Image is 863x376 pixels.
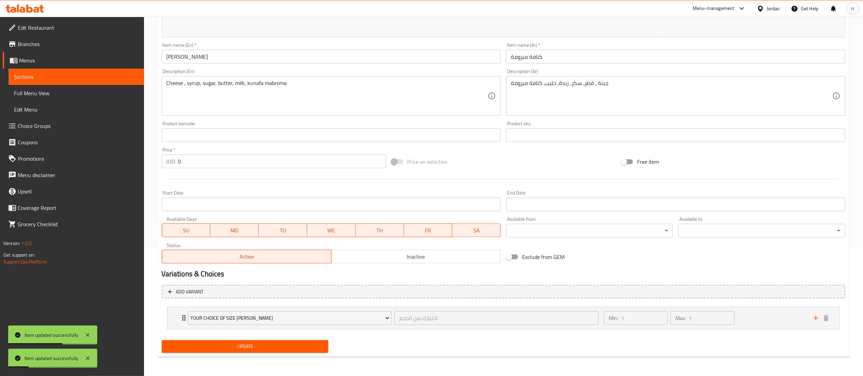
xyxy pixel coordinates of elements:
p: JOD [167,157,175,165]
span: Your Choice Of Size [PERSON_NAME] [190,314,389,322]
button: Inactive [331,250,501,263]
p: Max: [675,314,686,322]
span: TU [261,226,304,235]
a: Grocery Checklist [3,216,144,232]
a: Menu disclaimer [3,167,144,183]
button: TH [356,223,404,237]
a: Branches [3,36,144,52]
span: H [851,5,854,12]
a: Edit Restaurant [3,19,144,36]
span: Inactive [334,252,498,262]
span: Coupons [18,138,139,146]
button: delete [821,313,831,323]
span: Active [165,252,329,262]
span: MO [213,226,256,235]
span: Edit Restaurant [18,24,139,32]
span: TH [358,226,401,235]
span: Update [167,342,323,351]
div: ​ [678,224,845,237]
button: Your Choice Of Size [PERSON_NAME] [188,311,392,325]
span: 1.0.0 [21,239,32,248]
button: SA [452,223,501,237]
a: Full Menu View [9,85,144,101]
span: Free item [637,158,659,166]
span: Full Menu View [14,89,139,97]
span: Add variant [176,288,204,296]
div: ​ [506,224,673,237]
a: Choice Groups [3,118,144,134]
button: Update [162,340,329,353]
span: WE [310,226,353,235]
span: SU [165,226,208,235]
input: Enter name En [162,50,501,63]
input: Please enter product barcode [162,128,501,142]
button: SU [162,223,211,237]
a: Sections [9,69,144,85]
div: Item updated successfully [25,331,78,339]
textarea: جبنة ، قطر، سكر، زبدة، حليب، كنافة مبرومة [511,80,832,112]
p: Min: [609,314,618,322]
span: Edit Menu [14,105,139,114]
button: Add variant [162,285,845,299]
button: MO [210,223,259,237]
span: FR [407,226,450,235]
span: Menu disclaimer [18,171,139,179]
span: Menus [19,56,139,64]
div: Item updated successfully [25,355,78,362]
input: Please enter price [178,155,386,168]
span: Upsell [18,187,139,196]
button: TU [259,223,307,237]
button: FR [404,223,452,237]
span: Grocery Checklist [18,220,139,228]
input: Please enter product sku [506,128,845,142]
a: Promotions [3,150,144,167]
span: Choice Groups [18,122,139,130]
h2: Variations & Choices [162,269,845,279]
a: Upsell [3,183,144,200]
div: Jordan [767,5,780,12]
span: Branches [18,40,139,48]
a: Coupons [3,134,144,150]
span: Exclude from GEM [522,253,564,261]
div: Menu-management [693,4,735,13]
span: Coverage Report [18,204,139,212]
div: Expand [168,307,839,329]
a: Coverage Report [3,200,144,216]
textarea: Cheese , syrup, sugar, butter, milk, kunafa mabroma [167,80,488,112]
span: Promotions [18,155,139,163]
button: add [811,313,821,323]
a: Support.OpsPlatform [3,257,47,266]
span: Get support on: [3,250,35,259]
a: Edit Menu [9,101,144,118]
span: Price on selection [407,158,448,166]
span: Version: [3,239,20,248]
span: Sections [14,73,139,81]
a: Menus [3,52,144,69]
li: Expand [162,304,845,332]
span: SA [455,226,498,235]
input: Enter name Ar [506,50,845,63]
button: Active [162,250,331,263]
button: WE [307,223,356,237]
